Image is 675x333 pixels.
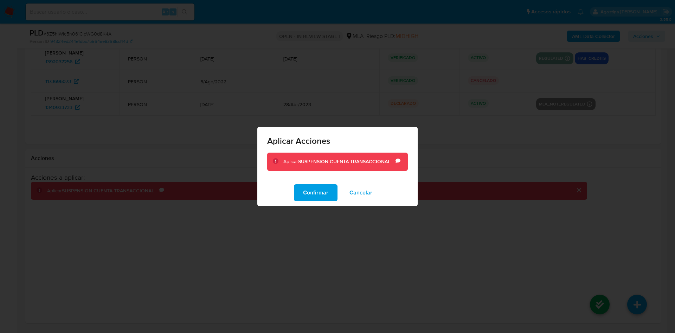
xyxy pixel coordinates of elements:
[267,137,408,145] span: Aplicar Acciones
[294,184,337,201] button: Confirmar
[283,158,396,165] div: Aplicar
[340,184,381,201] button: Cancelar
[298,158,390,165] b: SUSPENSION CUENTA TRANSACCIONAL
[349,185,372,200] span: Cancelar
[303,185,328,200] span: Confirmar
